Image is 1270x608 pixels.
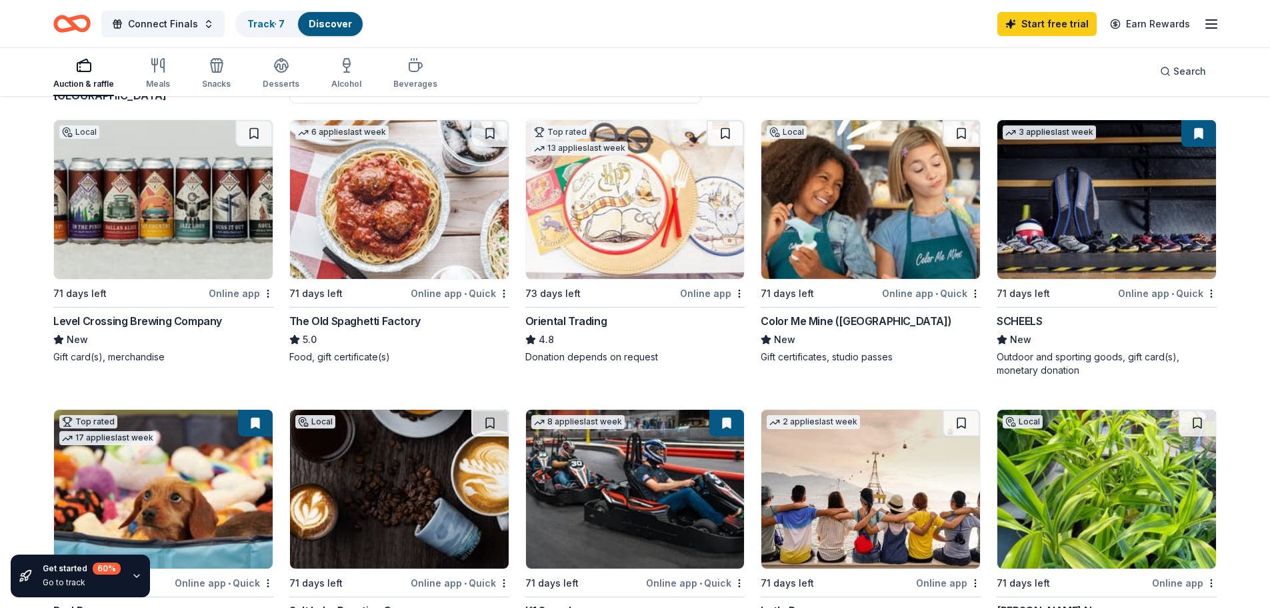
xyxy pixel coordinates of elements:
[525,313,607,329] div: Oriental Trading
[882,285,981,302] div: Online app Quick
[101,11,225,37] button: Connect Finals
[767,415,860,429] div: 2 applies last week
[997,119,1217,377] a: Image for SCHEELS3 applieslast week71 days leftOnline app•QuickSCHEELSNewOutdoor and sporting goo...
[53,8,91,39] a: Home
[767,125,807,139] div: Local
[59,125,99,139] div: Local
[916,575,981,591] div: Online app
[93,563,121,575] div: 60 %
[761,410,980,569] img: Image for Let's Roam
[235,11,364,37] button: Track· 7Discover
[997,313,1042,329] div: SCHEELS
[531,415,625,429] div: 8 applies last week
[1152,575,1217,591] div: Online app
[289,313,421,329] div: The Old Spaghetti Factory
[680,285,745,302] div: Online app
[67,332,88,348] span: New
[331,79,361,89] div: Alcohol
[202,52,231,96] button: Snacks
[228,578,231,589] span: •
[1010,332,1031,348] span: New
[526,410,745,569] img: Image for K1 Speed
[53,313,222,329] div: Level Crossing Brewing Company
[290,120,509,279] img: Image for The Old Spaghetti Factory
[525,350,745,364] div: Donation depends on request
[525,286,581,302] div: 73 days left
[263,52,299,96] button: Desserts
[774,332,795,348] span: New
[1171,288,1174,299] span: •
[290,410,509,569] img: Image for Salt Lake Roasting Co.
[464,578,467,589] span: •
[295,125,389,139] div: 6 applies last week
[53,119,273,364] a: Image for Level Crossing Brewing CompanyLocal71 days leftOnline appLevel Crossing Brewing Company...
[146,79,170,89] div: Meals
[53,350,273,364] div: Gift card(s), merchandise
[289,286,343,302] div: 71 days left
[202,79,231,89] div: Snacks
[54,410,273,569] img: Image for BarkBox
[1102,12,1198,36] a: Earn Rewards
[997,12,1097,36] a: Start free trial
[699,578,702,589] span: •
[411,575,509,591] div: Online app Quick
[289,350,509,364] div: Food, gift certificate(s)
[331,52,361,96] button: Alcohol
[411,285,509,302] div: Online app Quick
[761,313,951,329] div: Color Me Mine ([GEOGRAPHIC_DATA])
[1149,58,1217,85] button: Search
[531,141,628,156] div: 13 applies last week
[761,119,981,364] a: Image for Color Me Mine (Salt Lake City)Local71 days leftOnline app•QuickColor Me Mine ([GEOGRAPH...
[295,415,335,428] div: Local
[531,125,589,139] div: Top rated
[53,79,114,89] div: Auction & raffle
[997,286,1050,302] div: 71 days left
[303,332,317,348] span: 5.0
[761,286,814,302] div: 71 days left
[309,18,352,29] a: Discover
[146,52,170,96] button: Meals
[935,288,938,299] span: •
[1003,415,1043,428] div: Local
[393,52,437,96] button: Beverages
[761,120,980,279] img: Image for Color Me Mine (Salt Lake City)
[263,79,299,89] div: Desserts
[59,431,156,445] div: 17 applies last week
[289,119,509,364] a: Image for The Old Spaghetti Factory6 applieslast week71 days leftOnline app•QuickThe Old Spaghett...
[247,18,285,29] a: Track· 7
[997,350,1217,377] div: Outdoor and sporting goods, gift card(s), monetary donation
[526,120,745,279] img: Image for Oriental Trading
[525,575,579,591] div: 71 days left
[997,410,1216,569] img: Image for Glover Nursery
[43,563,121,575] div: Get started
[761,575,814,591] div: 71 days left
[54,120,273,279] img: Image for Level Crossing Brewing Company
[289,575,343,591] div: 71 days left
[1173,63,1206,79] span: Search
[525,119,745,364] a: Image for Oriental TradingTop rated13 applieslast week73 days leftOnline appOriental Trading4.8Do...
[53,52,114,96] button: Auction & raffle
[59,415,117,428] div: Top rated
[1118,285,1217,302] div: Online app Quick
[646,575,745,591] div: Online app Quick
[997,120,1216,279] img: Image for SCHEELS
[53,286,107,302] div: 71 days left
[209,285,273,302] div: Online app
[1003,125,1096,139] div: 3 applies last week
[393,79,437,89] div: Beverages
[761,350,981,364] div: Gift certificates, studio passes
[128,16,198,32] span: Connect Finals
[997,575,1050,591] div: 71 days left
[43,577,121,588] div: Go to track
[464,288,467,299] span: •
[539,332,554,348] span: 4.8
